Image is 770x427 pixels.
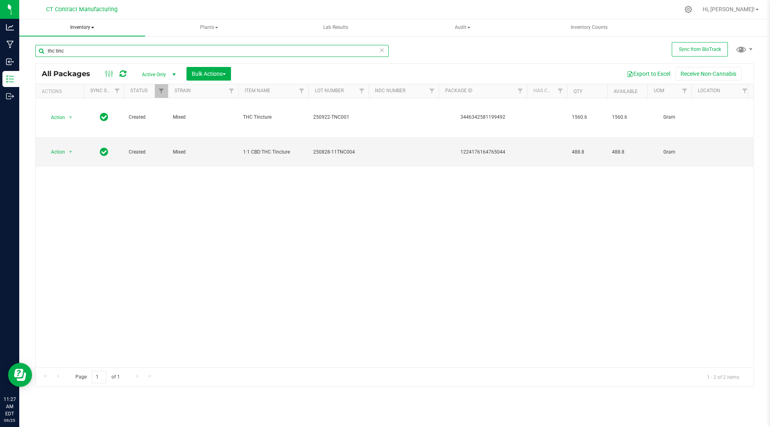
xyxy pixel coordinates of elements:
a: NDC Number [375,88,405,93]
div: Actions [42,89,81,94]
span: Gram [652,148,687,156]
a: Strain [174,88,191,93]
span: Created [129,148,163,156]
a: Filter [355,84,369,98]
a: Qty [573,89,582,94]
inline-svg: Manufacturing [6,40,14,49]
a: Filter [111,84,124,98]
a: Package ID [445,88,472,93]
span: Clear [379,45,385,55]
button: Bulk Actions [186,67,231,81]
span: Mixed [173,113,233,121]
a: Status [130,88,148,93]
a: Location [698,88,720,93]
span: 250828-11TNC004 [313,148,364,156]
a: UOM [654,88,664,93]
span: 250922-TNC001 [313,113,364,121]
a: Filter [225,84,238,98]
a: Audit [399,19,525,36]
a: Filter [295,84,308,98]
span: Mixed [173,148,233,156]
span: Action [44,146,65,158]
span: Plants [146,20,272,36]
span: Sync from BioTrack [679,47,721,52]
span: select [66,146,76,158]
inline-svg: Outbound [6,92,14,100]
span: Inventory Counts [560,24,618,31]
div: 3446342581199492 [438,113,528,121]
span: In Sync [100,111,108,123]
a: Lot Number [315,88,344,93]
span: 488.8 [612,148,642,156]
input: 1 [92,371,106,383]
span: 1:1 CBD:THC Tincture [243,148,304,156]
input: Search Package ID, Item Name, SKU, Lot or Part Number... [35,45,389,57]
a: Filter [678,84,691,98]
a: Inventory Counts [526,19,652,36]
a: Available [614,89,638,94]
a: Filter [426,84,439,98]
span: 1560.6 [612,113,642,121]
div: Manage settings [683,6,693,13]
inline-svg: Analytics [6,23,14,31]
span: 488.8 [572,148,602,156]
a: Filter [554,84,567,98]
a: Inventory [19,19,145,36]
span: Hi, [PERSON_NAME]! [703,6,755,12]
span: 1560.6 [572,113,602,121]
span: Bulk Actions [192,71,226,77]
span: Action [44,112,65,123]
p: 09/25 [4,417,16,423]
th: Has COA [527,84,567,98]
span: Gram [652,113,687,121]
span: Page of 1 [69,371,126,383]
span: All Packages [42,69,98,78]
p: 11:27 AM EDT [4,396,16,417]
span: Audit [400,20,525,36]
span: Created [129,113,163,121]
a: Filter [514,84,527,98]
span: select [66,112,76,123]
iframe: Resource center [8,363,32,387]
button: Sync from BioTrack [672,42,728,57]
a: Sync Status [90,88,121,93]
a: Item Name [245,88,270,93]
span: THC Tincture [243,113,304,121]
span: In Sync [100,146,108,158]
div: 1224176164765044 [438,148,528,156]
a: Filter [738,84,752,98]
inline-svg: Inventory [6,75,14,83]
a: Lab Results [273,19,399,36]
span: Lab Results [312,24,359,31]
inline-svg: Inbound [6,58,14,66]
a: Filter [155,84,168,98]
a: Plants [146,19,272,36]
span: CT Contract Manufacturing [46,6,118,13]
button: Export to Excel [622,67,675,81]
button: Receive Non-Cannabis [675,67,742,81]
span: 1 - 2 of 2 items [701,371,746,383]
